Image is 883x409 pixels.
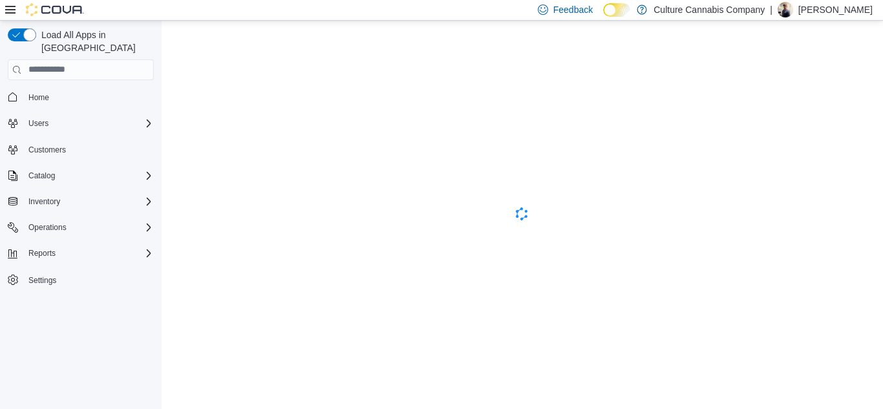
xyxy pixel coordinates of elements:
[3,167,159,185] button: Catalog
[28,92,49,103] span: Home
[28,248,56,258] span: Reports
[23,273,61,288] a: Settings
[3,140,159,159] button: Customers
[23,220,154,235] span: Operations
[23,116,154,131] span: Users
[23,194,65,209] button: Inventory
[3,114,159,132] button: Users
[23,89,154,105] span: Home
[23,194,154,209] span: Inventory
[23,220,72,235] button: Operations
[798,2,873,17] p: [PERSON_NAME]
[23,142,71,158] a: Customers
[36,28,154,54] span: Load All Apps in [GEOGRAPHIC_DATA]
[23,168,60,184] button: Catalog
[778,2,793,17] div: Chad Denson
[23,116,54,131] button: Users
[28,145,66,155] span: Customers
[3,244,159,262] button: Reports
[23,168,154,184] span: Catalog
[3,270,159,289] button: Settings
[8,83,154,323] nav: Complex example
[23,142,154,158] span: Customers
[3,88,159,107] button: Home
[26,3,84,16] img: Cova
[603,3,630,17] input: Dark Mode
[28,222,67,233] span: Operations
[28,171,55,181] span: Catalog
[3,193,159,211] button: Inventory
[23,246,61,261] button: Reports
[553,3,593,16] span: Feedback
[23,271,154,288] span: Settings
[23,246,154,261] span: Reports
[770,2,772,17] p: |
[654,2,765,17] p: Culture Cannabis Company
[28,275,56,286] span: Settings
[3,218,159,236] button: Operations
[23,90,54,105] a: Home
[28,196,60,207] span: Inventory
[28,118,48,129] span: Users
